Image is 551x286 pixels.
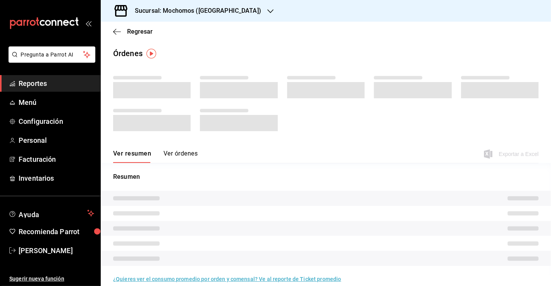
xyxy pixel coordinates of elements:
[19,116,94,127] span: Configuración
[9,275,94,283] span: Sugerir nueva función
[19,97,94,108] span: Menú
[113,276,341,282] a: ¿Quieres ver el consumo promedio por orden y comensal? Ve al reporte de Ticket promedio
[113,150,151,163] button: Ver resumen
[5,56,95,64] a: Pregunta a Parrot AI
[21,51,83,59] span: Pregunta a Parrot AI
[113,28,153,35] button: Regresar
[19,209,84,218] span: Ayuda
[113,48,143,59] div: Órdenes
[19,245,94,256] span: [PERSON_NAME]
[113,172,539,182] p: Resumen
[9,46,95,63] button: Pregunta a Parrot AI
[19,78,94,89] span: Reportes
[127,28,153,35] span: Regresar
[129,6,261,15] h3: Sucursal: Mochomos ([GEOGRAPHIC_DATA])
[19,173,94,183] span: Inventarios
[19,154,94,164] span: Facturación
[19,226,94,237] span: Recomienda Parrot
[19,135,94,146] span: Personal
[113,150,198,163] div: navigation tabs
[146,49,156,58] img: Tooltip marker
[164,150,198,163] button: Ver órdenes
[85,20,91,26] button: open_drawer_menu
